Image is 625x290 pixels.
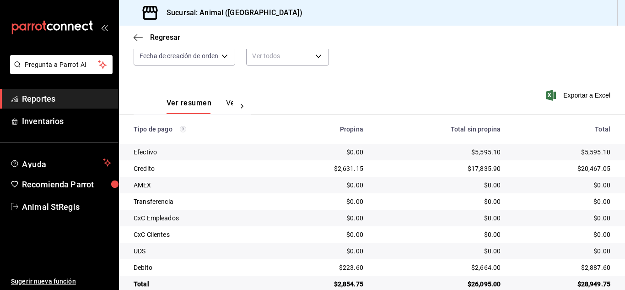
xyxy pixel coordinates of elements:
div: $0.00 [284,197,363,206]
span: Animal StRegis [22,201,111,213]
div: Propina [284,126,363,133]
div: $20,467.05 [515,164,610,173]
button: Regresar [134,33,180,42]
div: $0.00 [515,246,610,256]
div: UDS [134,246,269,256]
button: open_drawer_menu [101,24,108,31]
div: CxC Empleados [134,213,269,223]
h3: Sucursal: Animal ([GEOGRAPHIC_DATA]) [159,7,302,18]
button: Ver resumen [167,98,211,114]
a: Pregunta a Parrot AI [6,66,113,76]
div: $17,835.90 [378,164,501,173]
div: $0.00 [284,230,363,239]
div: $0.00 [378,213,501,223]
div: $26,095.00 [378,279,501,289]
div: $0.00 [284,246,363,256]
div: Ver todos [246,46,329,66]
button: Exportar a Excel [548,90,610,101]
span: Pregunta a Parrot AI [25,60,98,70]
span: Fecha de creación de orden [140,51,218,60]
div: $0.00 [515,181,610,190]
span: Regresar [150,33,180,42]
div: $223.60 [284,263,363,272]
div: Transferencia [134,197,269,206]
div: $0.00 [378,197,501,206]
div: $0.00 [515,213,610,223]
div: Tipo de pago [134,126,269,133]
span: Reportes [22,93,111,105]
div: CxC Clientes [134,230,269,239]
span: Recomienda Parrot [22,178,111,191]
div: $0.00 [378,230,501,239]
div: $0.00 [378,246,501,256]
div: navigation tabs [167,98,233,114]
div: $0.00 [378,181,501,190]
div: Credito [134,164,269,173]
div: $0.00 [515,230,610,239]
div: $5,595.10 [515,148,610,157]
div: Efectivo [134,148,269,157]
div: $2,854.75 [284,279,363,289]
div: Debito [134,263,269,272]
div: $28,949.75 [515,279,610,289]
div: $0.00 [284,181,363,190]
span: Ayuda [22,157,99,168]
button: Pregunta a Parrot AI [10,55,113,74]
div: $2,887.60 [515,263,610,272]
div: $2,631.15 [284,164,363,173]
div: $2,664.00 [378,263,501,272]
div: $5,595.10 [378,148,501,157]
div: Total [515,126,610,133]
div: Total sin propina [378,126,501,133]
div: $0.00 [284,148,363,157]
span: Sugerir nueva función [11,277,111,286]
div: AMEX [134,181,269,190]
div: $0.00 [284,213,363,223]
div: $0.00 [515,197,610,206]
span: Inventarios [22,115,111,127]
div: Total [134,279,269,289]
button: Ver pagos [226,98,260,114]
svg: Los pagos realizados con Pay y otras terminales son montos brutos. [180,126,186,132]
